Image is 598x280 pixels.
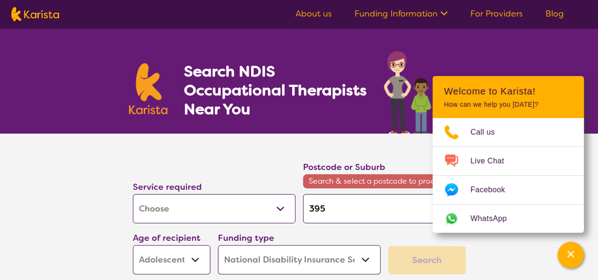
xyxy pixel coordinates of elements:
[444,101,572,109] p: How can we help you [DATE]?
[470,154,515,168] span: Live Chat
[470,125,506,139] span: Call us
[303,194,466,223] input: Type
[295,8,332,19] a: About us
[303,161,385,173] label: Postcode or Suburb
[557,242,584,268] button: Channel Menu
[433,204,584,233] a: Web link opens in a new tab.
[133,232,200,244] label: Age of recipient
[355,8,448,19] a: Funding Information
[183,62,367,119] h1: Search NDIS Occupational Therapists Near You
[444,85,572,97] h2: Welcome to Karista!
[384,51,469,134] img: occupational-therapy
[470,8,523,19] a: For Providers
[433,118,584,233] ul: Choose channel
[133,181,202,193] label: Service required
[546,8,564,19] a: Blog
[303,174,466,188] span: Search & select a postcode to proceed
[470,212,518,226] span: WhatsApp
[11,7,59,21] img: Karista logo
[433,76,584,233] div: Channel Menu
[129,63,168,114] img: Karista logo
[218,232,274,244] label: Funding type
[470,183,516,197] span: Facebook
